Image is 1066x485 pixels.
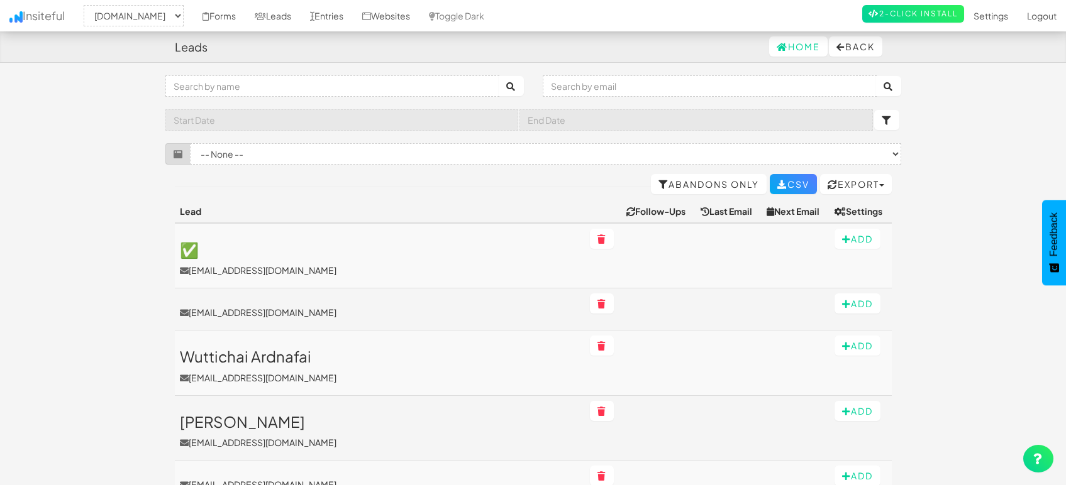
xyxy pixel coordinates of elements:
[180,241,580,258] h3: ✅
[835,401,880,421] button: Add
[862,5,964,23] a: 2-Click Install
[820,174,892,194] button: Export
[762,200,829,223] th: Next Email
[175,41,208,53] h4: Leads
[180,264,580,276] p: [EMAIL_ADDRESS][DOMAIN_NAME]
[180,348,580,364] h3: Wuttichai Ardnafai
[180,413,580,430] h3: [PERSON_NAME]
[175,200,585,223] th: Lead
[835,293,880,313] button: Add
[769,36,828,57] a: Home
[1042,200,1066,285] button: Feedback - Show survey
[180,436,580,449] p: [EMAIL_ADDRESS][DOMAIN_NAME]
[1048,212,1060,256] span: Feedback
[770,174,817,194] a: CSV
[835,335,880,356] button: Add
[9,11,23,23] img: icon.png
[180,413,580,449] a: [PERSON_NAME][EMAIL_ADDRESS][DOMAIN_NAME]
[696,200,762,223] th: Last Email
[180,306,580,319] a: [EMAIL_ADDRESS][DOMAIN_NAME]
[621,200,696,223] th: Follow-Ups
[519,109,873,131] input: End Date
[180,241,580,276] a: ✅[EMAIL_ADDRESS][DOMAIN_NAME]
[830,200,892,223] th: Settings
[180,348,580,383] a: Wuttichai Ardnafai[EMAIL_ADDRESS][DOMAIN_NAME]
[543,75,877,97] input: Search by email
[651,174,767,194] a: Abandons Only
[165,75,499,97] input: Search by name
[180,371,580,384] p: [EMAIL_ADDRESS][DOMAIN_NAME]
[165,109,519,131] input: Start Date
[829,36,882,57] button: Back
[835,229,880,249] button: Add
